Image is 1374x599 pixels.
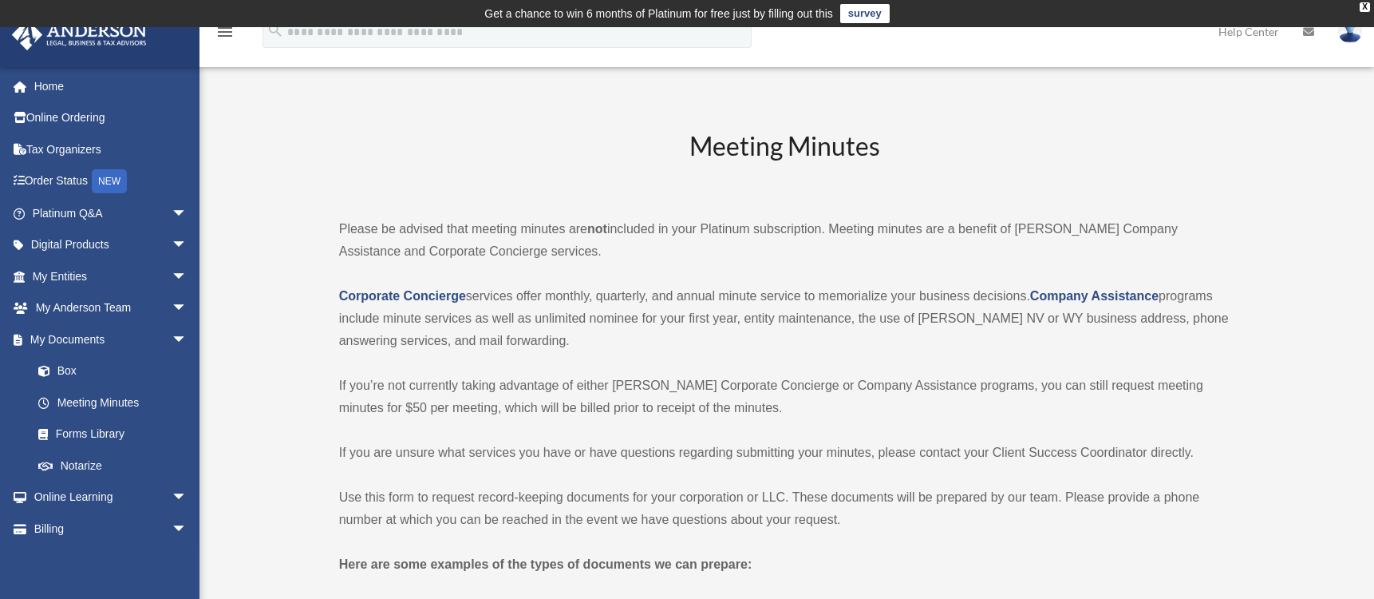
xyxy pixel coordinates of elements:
a: Order StatusNEW [11,165,211,198]
a: Platinum Q&Aarrow_drop_down [11,197,211,229]
a: Tax Organizers [11,133,211,165]
img: Anderson Advisors Platinum Portal [7,19,152,50]
a: Online Ordering [11,102,211,134]
a: menu [215,28,235,42]
span: arrow_drop_down [172,197,203,230]
span: arrow_drop_down [172,323,203,356]
h2: Meeting Minutes [339,129,1231,195]
div: NEW [92,169,127,193]
strong: Here are some examples of the types of documents we can prepare: [339,557,752,571]
span: arrow_drop_down [172,513,203,545]
span: arrow_drop_down [172,229,203,262]
a: My Documentsarrow_drop_down [11,323,211,355]
i: menu [215,22,235,42]
a: Events Calendar [11,545,211,577]
p: If you’re not currently taking advantage of either [PERSON_NAME] Corporate Concierge or Company A... [339,375,1231,419]
strong: not [587,222,607,236]
p: If you are unsure what services you have or have questions regarding submitting your minutes, ple... [339,442,1231,464]
p: services offer monthly, quarterly, and annual minute service to memorialize your business decisio... [339,285,1231,352]
a: Home [11,70,211,102]
a: Online Learningarrow_drop_down [11,482,211,514]
a: Notarize [22,450,211,482]
span: arrow_drop_down [172,482,203,514]
a: My Entitiesarrow_drop_down [11,260,211,292]
div: Get a chance to win 6 months of Platinum for free just by filling out this [484,4,833,23]
a: Forms Library [22,419,211,450]
span: arrow_drop_down [172,260,203,293]
i: search [267,22,284,39]
p: Use this form to request record-keeping documents for your corporation or LLC. These documents wi... [339,486,1231,531]
a: Meeting Minutes [22,387,203,419]
div: close [1360,2,1370,12]
a: Company Assistance [1030,289,1159,303]
a: Box [22,355,211,387]
a: Corporate Concierge [339,289,466,303]
a: My Anderson Teamarrow_drop_down [11,292,211,324]
a: Billingarrow_drop_down [11,513,211,545]
a: Digital Productsarrow_drop_down [11,229,211,261]
p: Please be advised that meeting minutes are included in your Platinum subscription. Meeting minute... [339,218,1231,263]
img: User Pic [1338,20,1362,43]
a: survey [840,4,890,23]
span: arrow_drop_down [172,292,203,325]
